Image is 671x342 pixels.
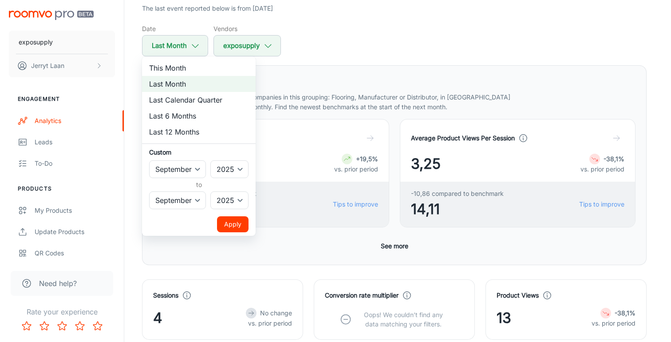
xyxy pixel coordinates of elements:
[142,92,256,108] li: Last Calendar Quarter
[142,60,256,76] li: This Month
[149,147,249,157] h6: Custom
[217,216,249,232] button: Apply
[142,124,256,140] li: Last 12 Months
[142,108,256,124] li: Last 6 Months
[151,180,247,190] h6: to
[142,76,256,92] li: Last Month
